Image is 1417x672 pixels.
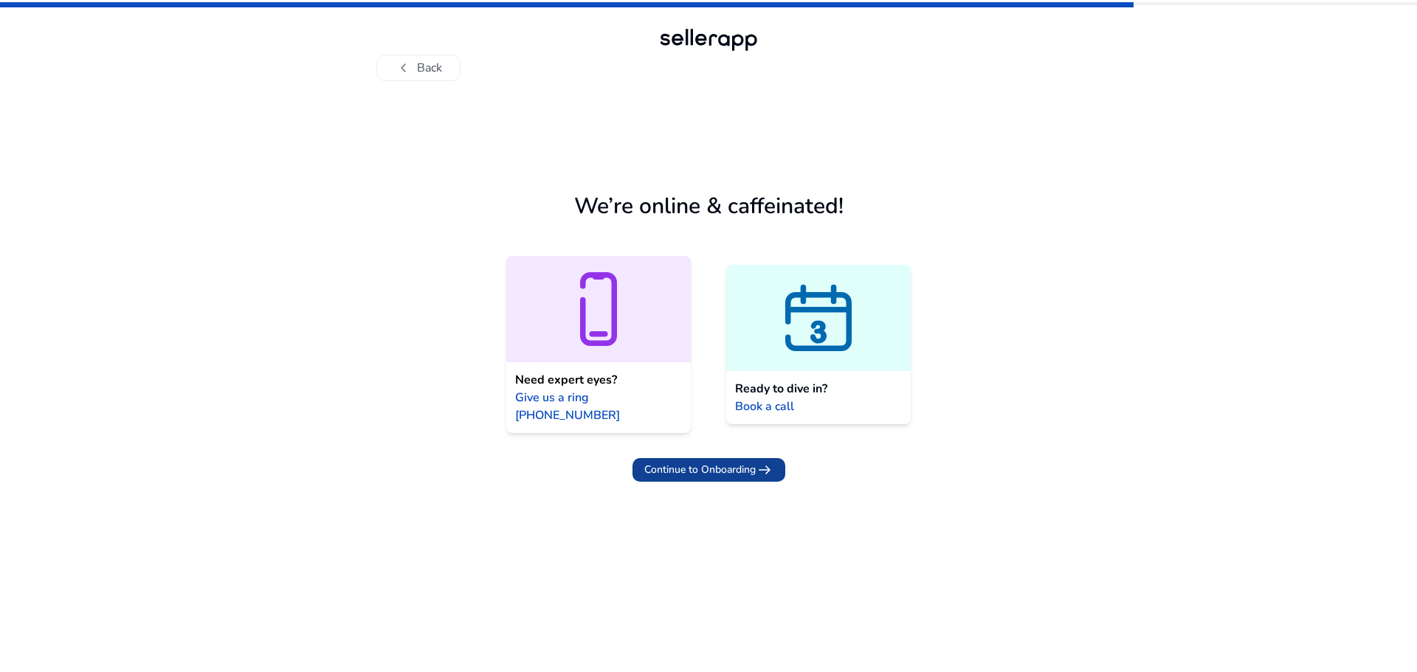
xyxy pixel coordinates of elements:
button: Continue to Onboardingarrow_right_alt [632,458,785,482]
span: arrow_right_alt [756,461,773,479]
span: Ready to dive in? [735,380,827,398]
button: chevron_leftBack [376,55,461,81]
span: Give us a ring [PHONE_NUMBER] [515,389,682,424]
span: chevron_left [395,59,413,77]
span: Continue to Onboarding [644,462,756,477]
span: Need expert eyes? [515,371,617,389]
h1: We’re online & caffeinated! [574,193,844,220]
a: Need expert eyes?Give us a ring [PHONE_NUMBER] [506,256,691,433]
span: Book a call [735,398,794,415]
